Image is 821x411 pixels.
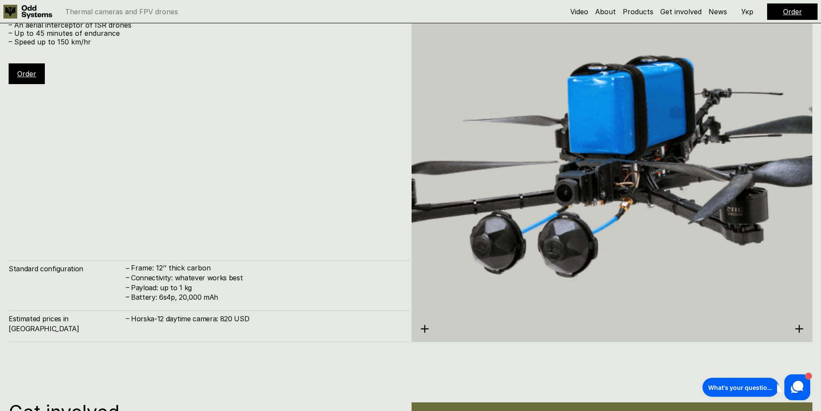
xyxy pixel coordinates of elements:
[9,264,125,273] h4: Standard configuration
[131,283,401,292] h4: Payload: up to 1 kg
[783,7,802,16] a: Order
[623,7,653,16] a: Products
[570,7,588,16] a: Video
[595,7,616,16] a: About
[9,29,401,38] p: – Up to 45 minutes of endurance
[9,314,125,333] h4: Estimated prices in [GEOGRAPHIC_DATA]
[741,8,753,15] p: Укр
[700,372,812,402] iframe: HelpCrunch
[126,264,129,273] h4: –
[126,292,129,301] h4: –
[131,264,401,272] p: Frame: 12’’ thick carbon
[709,7,727,16] a: News
[9,38,401,46] p: – Speed up to 150 km/hr
[126,314,129,323] h4: –
[660,7,702,16] a: Get involved
[17,69,36,78] a: Order
[65,8,178,15] p: Thermal cameras and FPV drones
[131,292,401,302] h4: Battery: 6s4p, 20,000 mAh
[9,21,401,29] p: – An aerial interceptor of ISR drones
[131,314,401,323] h4: Horska-12 daytime camera: 820 USD
[131,273,401,282] h4: Connectivity: whatever works best
[126,273,129,282] h4: –
[126,282,129,292] h4: –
